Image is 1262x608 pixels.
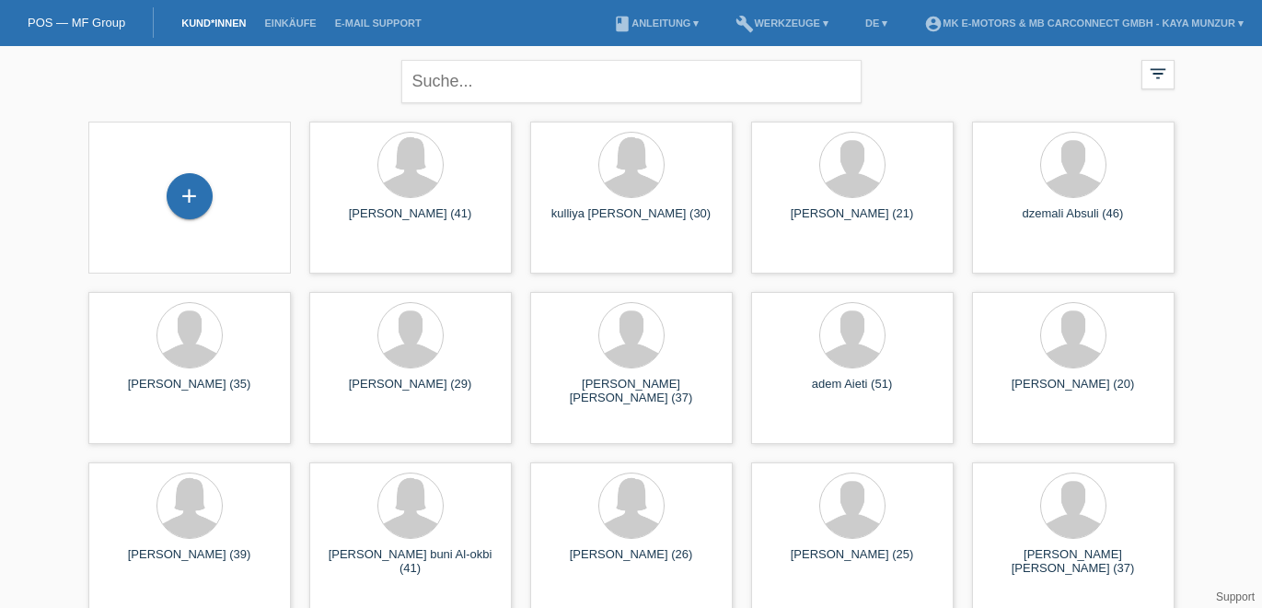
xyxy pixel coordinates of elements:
[766,377,939,406] div: adem Aieti (51)
[613,15,631,33] i: book
[172,18,255,29] a: Kund*innen
[987,377,1160,406] div: [PERSON_NAME] (20)
[987,547,1160,577] div: [PERSON_NAME] [PERSON_NAME] (37)
[924,15,943,33] i: account_circle
[545,547,718,577] div: [PERSON_NAME] (26)
[766,547,939,577] div: [PERSON_NAME] (25)
[604,18,708,29] a: bookAnleitung ▾
[168,181,212,212] div: Kund*in hinzufügen
[103,377,276,406] div: [PERSON_NAME] (35)
[766,206,939,236] div: [PERSON_NAME] (21)
[324,206,497,236] div: [PERSON_NAME] (41)
[28,16,125,29] a: POS — MF Group
[735,15,754,33] i: build
[545,377,718,406] div: [PERSON_NAME] [PERSON_NAME] (37)
[324,377,497,406] div: [PERSON_NAME] (29)
[915,18,1253,29] a: account_circleMK E-MOTORS & MB CarConnect GmbH - Kaya Munzur ▾
[324,547,497,577] div: [PERSON_NAME] buni Al-okbi (41)
[1216,590,1255,603] a: Support
[1148,64,1168,84] i: filter_list
[401,60,862,103] input: Suche...
[326,18,431,29] a: E-Mail Support
[726,18,838,29] a: buildWerkzeuge ▾
[255,18,325,29] a: Einkäufe
[103,547,276,577] div: [PERSON_NAME] (39)
[987,206,1160,236] div: dzemali Absuli (46)
[545,206,718,236] div: kulliya [PERSON_NAME] (30)
[856,18,897,29] a: DE ▾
